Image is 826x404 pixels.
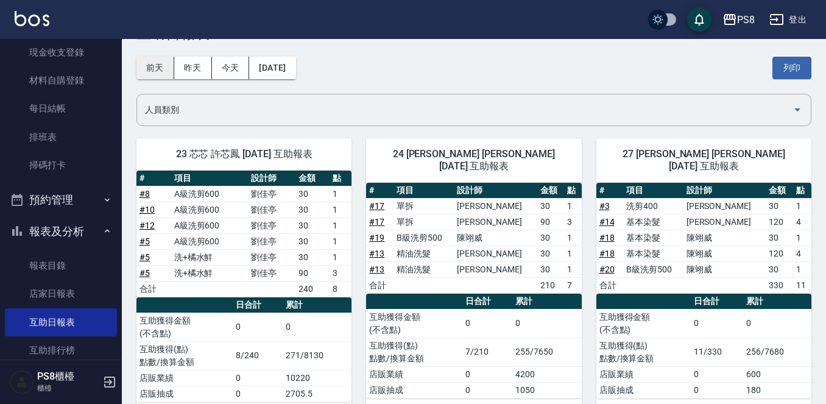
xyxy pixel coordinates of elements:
[599,217,615,227] a: #14
[599,233,615,243] a: #18
[330,265,351,281] td: 3
[512,294,581,310] th: 累計
[683,246,766,261] td: 陳翊威
[793,277,811,293] td: 11
[454,214,537,230] td: [PERSON_NAME]
[283,313,351,341] td: 0
[766,183,792,199] th: 金額
[136,370,233,386] td: 店販業績
[788,100,807,119] button: Open
[683,214,766,230] td: [PERSON_NAME]
[174,57,212,79] button: 昨天
[764,9,811,31] button: 登出
[366,183,394,199] th: #
[5,280,117,308] a: 店家日報表
[212,57,250,79] button: 今天
[766,198,792,214] td: 30
[233,386,283,402] td: 0
[596,382,691,398] td: 店販抽成
[766,277,792,293] td: 330
[136,57,174,79] button: 前天
[743,294,811,310] th: 累計
[5,66,117,94] a: 材料自購登錄
[5,216,117,247] button: 報表及分析
[737,12,755,27] div: PS8
[381,148,567,172] span: 24 [PERSON_NAME] [PERSON_NAME] [DATE] 互助報表
[369,264,384,274] a: #13
[15,11,49,26] img: Logo
[462,382,512,398] td: 0
[249,57,295,79] button: [DATE]
[136,297,351,402] table: a dense table
[683,198,766,214] td: [PERSON_NAME]
[537,214,565,230] td: 90
[462,309,512,338] td: 0
[330,249,351,265] td: 1
[766,214,792,230] td: 120
[142,99,788,121] input: 人員名稱
[171,249,249,265] td: 洗+橘水鮮
[233,297,283,313] th: 日合計
[793,183,811,199] th: 點
[611,148,797,172] span: 27 [PERSON_NAME] [PERSON_NAME][DATE] 互助報表
[623,198,683,214] td: 洗剪400
[743,309,811,338] td: 0
[136,171,351,297] table: a dense table
[766,261,792,277] td: 30
[683,183,766,199] th: 設計師
[537,198,565,214] td: 30
[5,184,117,216] button: 預約管理
[295,249,330,265] td: 30
[233,341,283,370] td: 8/240
[136,171,171,186] th: #
[793,230,811,246] td: 1
[366,294,581,399] table: a dense table
[248,265,295,281] td: 劉佳亭
[295,281,330,297] td: 240
[136,386,233,402] td: 店販抽成
[171,233,249,249] td: A級洗剪600
[248,171,295,186] th: 設計師
[462,338,512,366] td: 7/210
[369,201,384,211] a: #17
[537,246,565,261] td: 30
[139,236,150,246] a: #5
[5,123,117,151] a: 排班表
[537,261,565,277] td: 30
[171,202,249,218] td: A級洗剪600
[596,183,623,199] th: #
[772,57,811,79] button: 列印
[537,230,565,246] td: 30
[743,366,811,382] td: 600
[454,183,537,199] th: 設計師
[136,313,233,341] td: 互助獲得金額 (不含點)
[454,230,537,246] td: 陳翊威
[171,186,249,202] td: A級洗剪600
[248,218,295,233] td: 劉佳亭
[139,221,155,230] a: #12
[248,233,295,249] td: 劉佳亭
[596,277,623,293] td: 合計
[5,252,117,280] a: 報表目錄
[454,198,537,214] td: [PERSON_NAME]
[283,386,351,402] td: 2705.5
[136,281,171,297] td: 合計
[283,370,351,386] td: 10220
[248,249,295,265] td: 劉佳亭
[564,261,581,277] td: 1
[564,198,581,214] td: 1
[596,294,811,399] table: a dense table
[743,338,811,366] td: 256/7680
[766,230,792,246] td: 30
[793,198,811,214] td: 1
[394,230,454,246] td: B級洗剪500
[564,230,581,246] td: 1
[295,265,330,281] td: 90
[512,382,581,398] td: 1050
[691,366,744,382] td: 0
[366,338,462,366] td: 互助獲得(點) 點數/換算金額
[394,198,454,214] td: 單拆
[564,277,581,293] td: 7
[233,370,283,386] td: 0
[793,261,811,277] td: 1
